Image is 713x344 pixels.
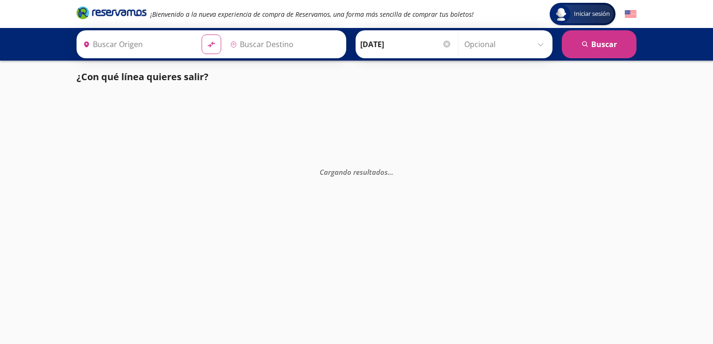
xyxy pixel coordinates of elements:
[150,10,474,19] em: ¡Bienvenido a la nueva experiencia de compra de Reservamos, una forma más sencilla de comprar tus...
[77,6,147,20] i: Brand Logo
[390,167,391,177] span: .
[320,167,393,177] em: Cargando resultados
[79,33,194,56] input: Buscar Origen
[391,167,393,177] span: .
[625,8,636,20] button: English
[77,70,209,84] p: ¿Con qué línea quieres salir?
[77,6,147,22] a: Brand Logo
[464,33,548,56] input: Opcional
[226,33,341,56] input: Buscar Destino
[562,30,636,58] button: Buscar
[388,167,390,177] span: .
[360,33,452,56] input: Elegir Fecha
[570,9,614,19] span: Iniciar sesión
